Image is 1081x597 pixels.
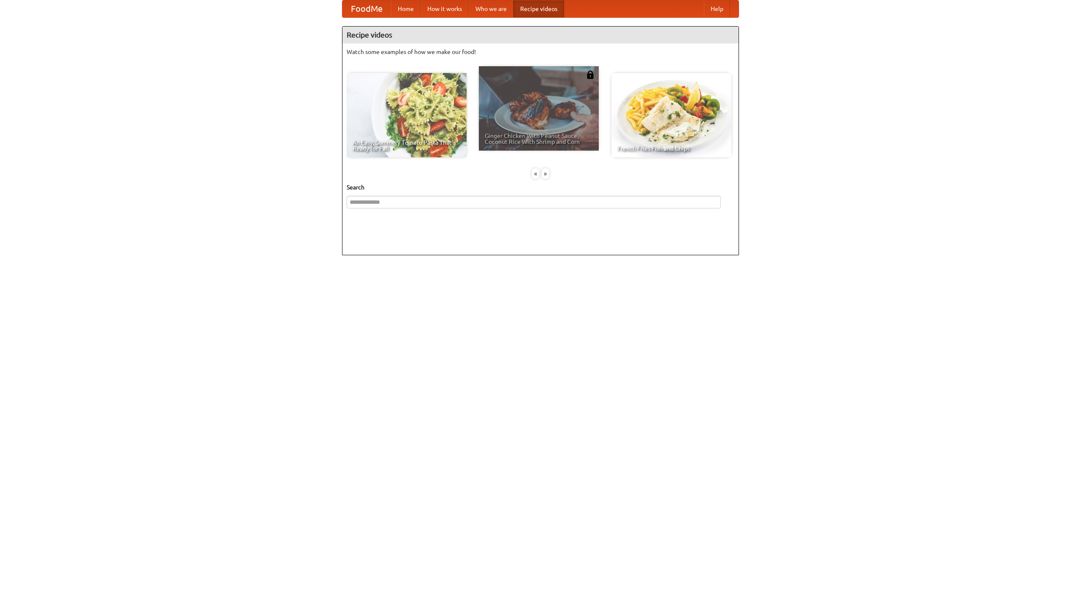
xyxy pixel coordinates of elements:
[617,146,725,151] span: French Fries Fish and Chips
[513,0,564,17] a: Recipe videos
[704,0,730,17] a: Help
[347,73,467,157] a: An Easy, Summery Tomato Pasta That's Ready for Fall
[347,48,734,56] p: Watch some examples of how we make our food!
[342,27,739,43] h4: Recipe videos
[532,168,539,179] div: «
[611,73,731,157] a: French Fries Fish and Chips
[353,140,461,151] span: An Easy, Summery Tomato Pasta That's Ready for Fall
[586,70,595,79] img: 483408.png
[391,0,421,17] a: Home
[421,0,469,17] a: How it works
[342,0,391,17] a: FoodMe
[469,0,513,17] a: Who we are
[347,183,734,192] h5: Search
[542,168,549,179] div: »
